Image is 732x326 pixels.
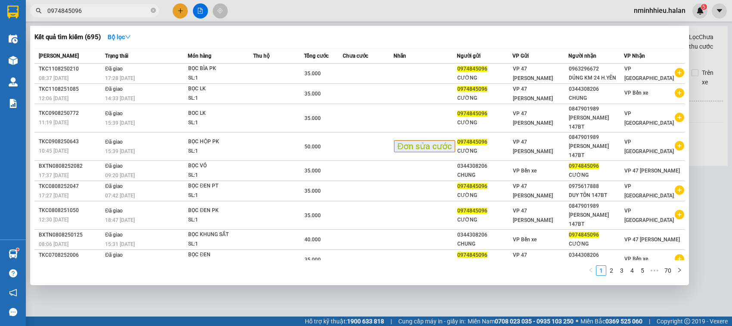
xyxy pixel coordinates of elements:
[513,86,553,101] span: VP 47 [PERSON_NAME]
[512,53,529,59] span: VP Gửi
[457,260,512,269] div: CƯỜNG
[9,56,18,65] img: warehouse-icon
[304,53,329,59] span: Tổng cước
[39,75,68,81] span: 08:37 [DATE]
[606,265,617,276] li: 2
[513,66,553,81] span: VP 47 [PERSON_NAME]
[9,269,17,277] span: question-circle
[39,95,68,101] span: 12:06 [DATE]
[188,206,253,215] div: BỌC ĐEN PK
[188,181,253,191] div: BỌC ĐEN PT
[188,53,211,59] span: Món hàng
[105,66,123,72] span: Đã giao
[39,172,68,178] span: 17:37 [DATE]
[188,94,253,103] div: SL: 1
[569,240,623,249] div: CƯỜNG
[513,111,553,126] span: VP 47 [PERSON_NAME]
[343,53,368,59] span: Chưa cước
[569,133,623,142] div: 0847901989
[188,161,253,171] div: BỌC VỎ
[151,8,156,13] span: close-circle
[569,163,599,169] span: 0974845096
[513,252,553,268] span: VP 47 [PERSON_NAME]
[105,232,123,238] span: Đã giao
[638,266,647,275] a: 5
[617,266,627,275] a: 3
[596,266,606,275] a: 1
[304,257,321,263] span: 35.000
[513,208,553,223] span: VP 47 [PERSON_NAME]
[457,191,512,200] div: CƯỜNG
[607,266,616,275] a: 2
[105,217,135,223] span: 18:47 [DATE]
[47,6,149,15] input: Tìm tên, số ĐT hoặc mã đơn
[39,137,102,146] div: TKC0908250643
[188,250,253,260] div: BỌC ĐEN
[586,265,596,276] button: left
[568,53,596,59] span: Người nhận
[513,183,553,199] span: VP 47 [PERSON_NAME]
[105,193,135,199] span: 07:42 [DATE]
[105,86,123,92] span: Đã giao
[627,266,637,275] a: 4
[586,265,596,276] li: Previous Page
[675,254,684,264] span: plus-circle
[662,266,674,275] a: 70
[9,289,17,297] span: notification
[304,237,321,243] span: 40.000
[188,230,253,240] div: BỌC KHUNG SẮT
[34,33,101,42] h3: Kết quả tìm kiếm ( 695 )
[674,265,685,276] button: right
[648,265,661,276] span: •••
[105,53,128,59] span: Trạng thái
[39,53,79,59] span: [PERSON_NAME]
[457,111,487,117] span: 0974845096
[39,65,102,74] div: TKC1108250210
[569,105,623,114] div: 0847901989
[457,139,487,145] span: 0974845096
[188,84,253,94] div: BỌC LK
[624,90,648,96] span: VP Bến xe
[105,111,123,117] span: Đã giao
[105,172,135,178] span: 09:20 [DATE]
[188,118,253,128] div: SL: 1
[675,88,684,98] span: plus-circle
[188,171,253,180] div: SL: 1
[457,66,487,72] span: 0974845096
[39,241,68,247] span: 08:06 [DATE]
[457,147,512,156] div: CƯỜNG
[188,240,253,249] div: SL: 1
[304,144,321,150] span: 50.000
[39,120,68,126] span: 11:19 [DATE]
[624,256,648,262] span: VP Bến xe
[188,215,253,225] div: SL: 1
[569,191,623,200] div: DUY TÔN 147BT
[624,237,680,243] span: VP 47 [PERSON_NAME]
[105,252,123,258] span: Đã giao
[457,240,512,249] div: CHUNG
[101,30,138,44] button: Bộ lọcdown
[105,95,135,101] span: 14:33 [DATE]
[188,137,253,147] div: BỌC HỘP PK
[457,118,512,127] div: CƯỜNG
[304,115,321,121] span: 35.000
[9,99,18,108] img: solution-icon
[39,182,102,191] div: TKC0808252047
[188,147,253,156] div: SL: 1
[569,202,623,211] div: 0847901989
[457,171,512,180] div: CHUNG
[457,86,487,92] span: 0974845096
[457,183,487,189] span: 0974845096
[457,94,512,103] div: CƯỜNG
[188,109,253,118] div: BOC LK
[624,139,674,154] span: VP [GEOGRAPHIC_DATA]
[624,168,680,174] span: VP 47 [PERSON_NAME]
[105,75,135,81] span: 17:28 [DATE]
[624,66,674,81] span: VP [GEOGRAPHIC_DATA]
[105,183,123,189] span: Đã giao
[253,53,270,59] span: Thu hộ
[108,34,131,40] strong: Bộ lọc
[457,215,512,225] div: CƯỜNG
[513,237,537,243] span: VP Bến xe
[677,268,682,273] span: right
